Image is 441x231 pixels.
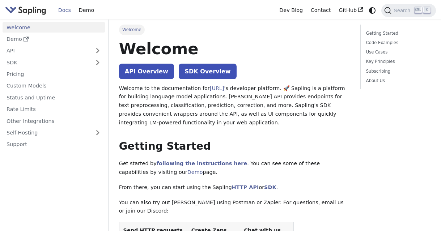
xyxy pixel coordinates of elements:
[119,25,350,35] nav: Breadcrumbs
[119,84,350,127] p: Welcome to the documentation for 's developer platform. 🚀 Sapling is a platform for building lang...
[423,7,431,13] kbd: K
[366,68,428,75] a: Subscribing
[90,46,105,56] button: Expand sidebar category 'API'
[3,128,105,138] a: Self-Hosting
[54,5,75,16] a: Docs
[3,46,90,56] a: API
[5,5,49,16] a: Sapling.ai
[179,64,236,79] a: SDK Overview
[119,64,174,79] a: API Overview
[366,39,428,46] a: Code Examples
[3,57,90,68] a: SDK
[187,169,203,175] a: Demo
[3,34,105,44] a: Demo
[5,5,46,16] img: Sapling.ai
[119,39,350,59] h1: Welcome
[335,5,367,16] a: GitHub
[90,57,105,68] button: Expand sidebar category 'SDK'
[3,104,105,115] a: Rate Limits
[3,92,105,103] a: Status and Uptime
[366,77,428,84] a: About Us
[391,8,415,13] span: Search
[119,159,350,177] p: Get started by . You can see some of these capabilities by visiting our page.
[264,184,276,190] a: SDK
[366,58,428,65] a: Key Principles
[367,5,378,16] button: Switch between dark and light mode (currently system mode)
[3,22,105,33] a: Welcome
[157,161,247,166] a: following the instructions here
[119,25,145,35] span: Welcome
[119,140,350,153] h2: Getting Started
[3,81,105,91] a: Custom Models
[119,198,350,216] p: You can also try out [PERSON_NAME] using Postman or Zapier. For questions, email us or join our D...
[381,4,436,17] button: Search (Ctrl+K)
[119,183,350,192] p: From there, you can start using the Sapling or .
[232,184,259,190] a: HTTP API
[210,85,224,91] a: [URL]
[366,49,428,56] a: Use Cases
[366,30,428,37] a: Getting Started
[275,5,306,16] a: Dev Blog
[75,5,98,16] a: Demo
[307,5,335,16] a: Contact
[3,116,105,126] a: Other Integrations
[3,69,105,80] a: Pricing
[3,139,105,150] a: Support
